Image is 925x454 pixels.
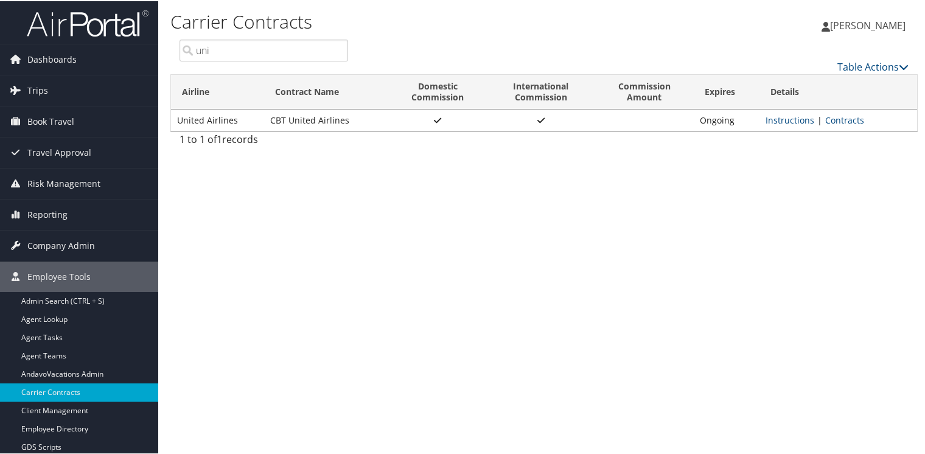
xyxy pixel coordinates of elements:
a: View Contracts [825,113,864,125]
td: CBT United Airlines [264,108,388,130]
span: Employee Tools [27,260,91,291]
span: Dashboards [27,43,77,74]
h1: Carrier Contracts [170,8,669,33]
th: Details: activate to sort column ascending [759,74,917,108]
th: InternationalCommission: activate to sort column ascending [487,74,595,108]
span: | [814,113,825,125]
th: Contract Name: activate to sort column ascending [264,74,388,108]
th: Airline: activate to sort column descending [171,74,264,108]
th: Expires: activate to sort column ascending [694,74,759,108]
td: United Airlines [171,108,264,130]
th: DomesticCommission: activate to sort column ascending [388,74,487,108]
span: Company Admin [27,229,95,260]
span: Travel Approval [27,136,91,167]
td: Ongoing [694,108,759,130]
a: Table Actions [837,59,909,72]
a: [PERSON_NAME] [822,6,918,43]
th: CommissionAmount: activate to sort column ascending [595,74,694,108]
span: Trips [27,74,48,105]
span: 1 [217,131,222,145]
span: Book Travel [27,105,74,136]
input: Search [180,38,348,60]
span: Risk Management [27,167,100,198]
span: Reporting [27,198,68,229]
img: airportal-logo.png [27,8,148,37]
span: [PERSON_NAME] [830,18,906,31]
a: View Ticketing Instructions [766,113,814,125]
div: 1 to 1 of records [180,131,348,152]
